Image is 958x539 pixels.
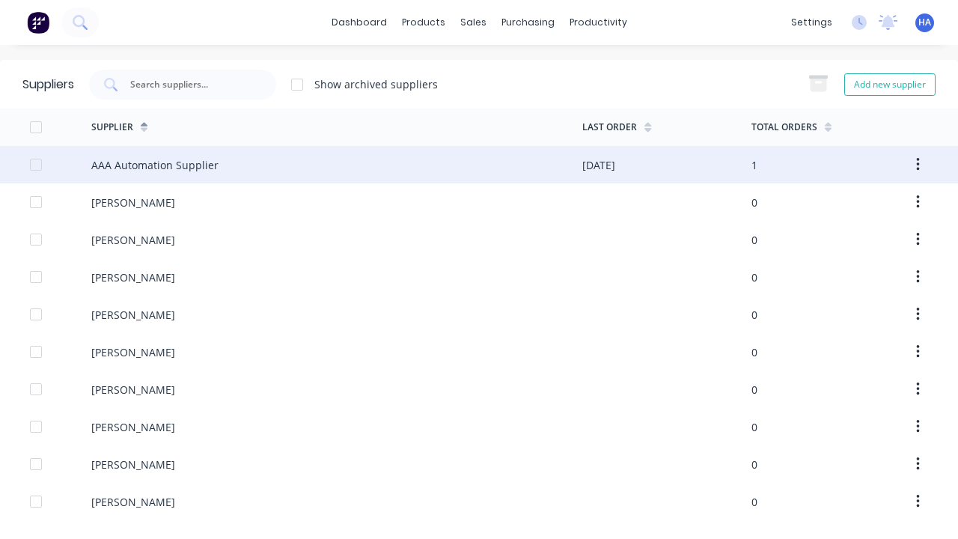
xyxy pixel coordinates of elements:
div: [PERSON_NAME] [91,232,175,248]
div: 1 [751,157,757,173]
div: settings [784,11,840,34]
div: [PERSON_NAME] [91,382,175,398]
div: [PERSON_NAME] [91,269,175,285]
div: purchasing [494,11,562,34]
div: [PERSON_NAME] [91,307,175,323]
div: 0 [751,419,757,435]
div: Last Order [582,121,637,134]
img: Factory [27,11,49,34]
div: [PERSON_NAME] [91,457,175,472]
div: AAA Automation Supplier [91,157,219,173]
div: Show archived suppliers [314,76,438,92]
div: 0 [751,195,757,210]
div: [PERSON_NAME] [91,344,175,360]
button: Add new supplier [844,73,936,96]
div: 0 [751,344,757,360]
div: 0 [751,232,757,248]
div: sales [453,11,494,34]
div: [PERSON_NAME] [91,195,175,210]
div: products [394,11,453,34]
div: 0 [751,269,757,285]
span: HA [918,16,931,29]
div: Supplier [91,121,133,134]
div: [DATE] [582,157,615,173]
div: productivity [562,11,635,34]
div: 0 [751,494,757,510]
div: 0 [751,457,757,472]
input: Search suppliers... [129,77,253,92]
div: Suppliers [22,76,74,94]
div: 0 [751,307,757,323]
div: 0 [751,382,757,398]
div: [PERSON_NAME] [91,419,175,435]
div: Total Orders [751,121,817,134]
a: dashboard [324,11,394,34]
div: [PERSON_NAME] [91,494,175,510]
